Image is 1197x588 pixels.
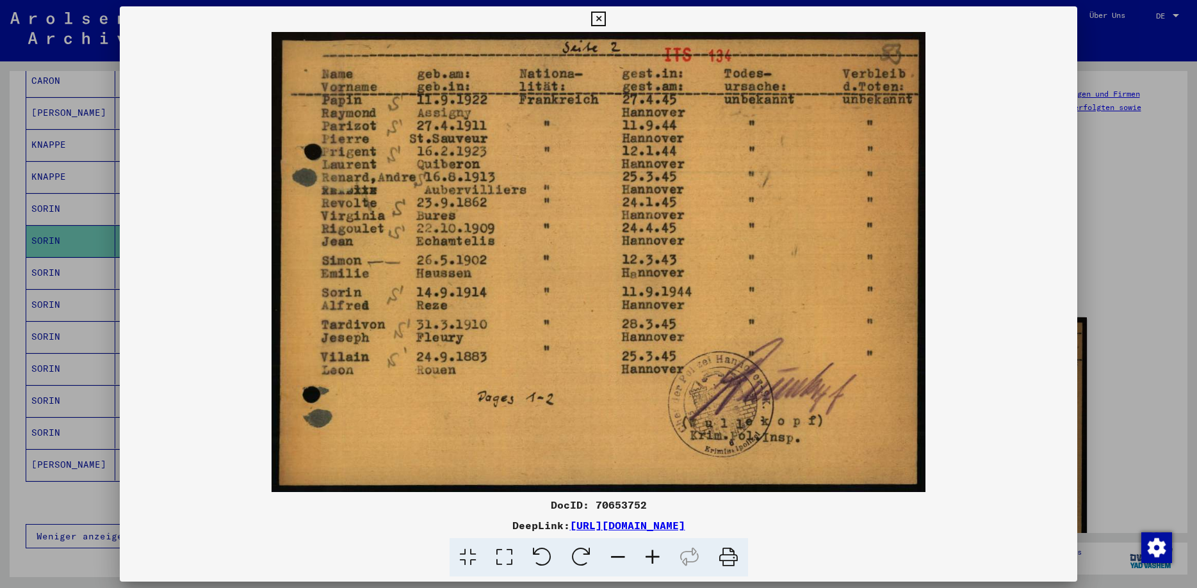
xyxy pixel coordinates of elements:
a: [URL][DOMAIN_NAME] [570,519,685,532]
div: DocID: 70653752 [120,497,1077,513]
img: Zustimmung ändern [1141,532,1172,563]
div: Zustimmung ändern [1141,532,1171,562]
img: 001.jpg [120,32,1077,492]
div: DeepLink: [120,518,1077,533]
